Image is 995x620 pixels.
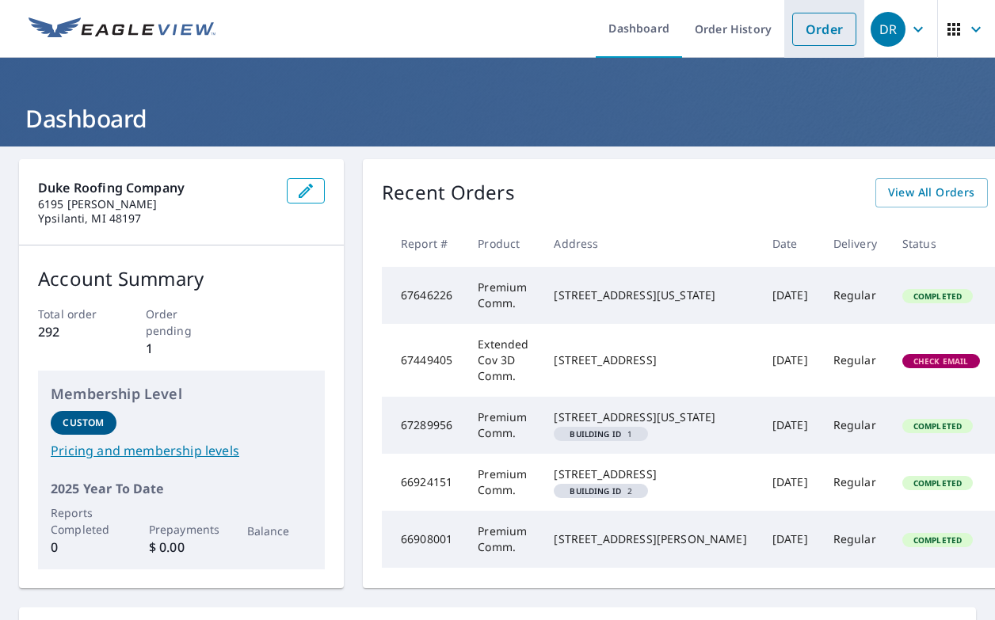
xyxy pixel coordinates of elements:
span: Check Email [904,356,978,367]
div: [STREET_ADDRESS] [554,352,746,368]
p: Prepayments [149,521,215,538]
p: Total order [38,306,110,322]
th: Address [541,220,759,267]
a: Order [792,13,856,46]
th: Delivery [821,220,890,267]
td: [DATE] [760,324,821,397]
td: 67646226 [382,267,465,324]
p: Duke Roofing Company [38,178,274,197]
p: Recent Orders [382,178,515,207]
div: [STREET_ADDRESS][US_STATE] [554,409,746,425]
div: [STREET_ADDRESS][US_STATE] [554,287,746,303]
a: View All Orders [875,178,988,207]
th: Report # [382,220,465,267]
span: Completed [904,420,971,432]
div: [STREET_ADDRESS][PERSON_NAME] [554,531,746,547]
span: View All Orders [888,183,975,203]
span: 2 [560,487,642,495]
img: EV Logo [29,17,215,41]
p: Order pending [146,306,218,339]
td: Regular [821,397,890,454]
span: Completed [904,534,971,546]
p: Ypsilanti, MI 48197 [38,211,274,226]
td: Premium Comm. [465,454,541,511]
p: 0 [51,538,116,557]
td: [DATE] [760,511,821,568]
td: [DATE] [760,397,821,454]
th: Date [760,220,821,267]
p: $ 0.00 [149,538,215,557]
span: Completed [904,477,971,489]
p: 292 [38,322,110,341]
h1: Dashboard [19,102,976,135]
p: Custom [63,416,104,430]
p: Account Summary [38,264,325,293]
a: Pricing and membership levels [51,441,312,460]
td: 67449405 [382,324,465,397]
td: [DATE] [760,267,821,324]
div: DR [871,12,905,47]
td: 66908001 [382,511,465,568]
td: Premium Comm. [465,397,541,454]
td: Extended Cov 3D Comm. [465,324,541,397]
span: 1 [560,430,642,438]
td: 67289956 [382,397,465,454]
p: 6195 [PERSON_NAME] [38,197,274,211]
p: 1 [146,339,218,358]
p: Balance [247,523,313,539]
td: 66924151 [382,454,465,511]
td: Regular [821,324,890,397]
div: [STREET_ADDRESS] [554,466,746,482]
p: 2025 Year To Date [51,479,312,498]
p: Reports Completed [51,504,116,538]
p: Membership Level [51,383,312,405]
td: Regular [821,454,890,511]
span: Completed [904,291,971,302]
td: Regular [821,511,890,568]
th: Status [890,220,993,267]
em: Building ID [570,430,621,438]
td: Premium Comm. [465,511,541,568]
th: Product [465,220,541,267]
td: Premium Comm. [465,267,541,324]
td: [DATE] [760,454,821,511]
td: Regular [821,267,890,324]
em: Building ID [570,487,621,495]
